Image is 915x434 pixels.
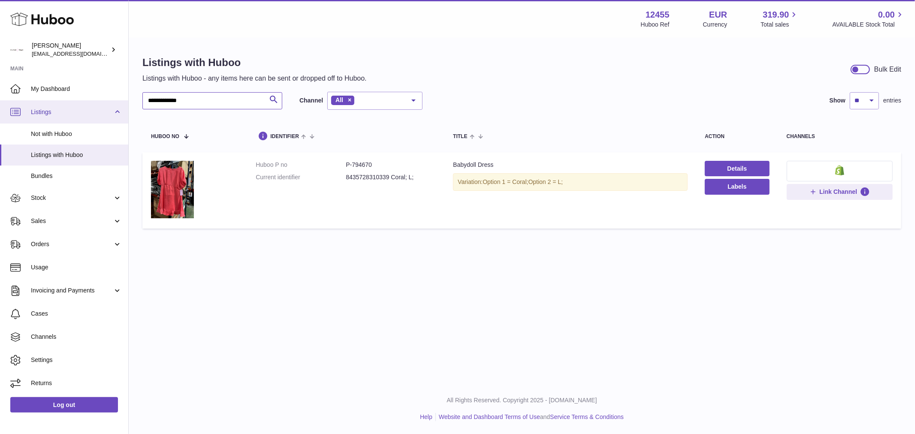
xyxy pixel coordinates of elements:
a: Help [420,413,432,420]
li: and [436,413,624,421]
h1: Listings with Huboo [142,56,367,69]
a: Log out [10,397,118,413]
span: Usage [31,263,122,271]
img: shopify-small.png [835,165,844,175]
img: Babydoll Dress [151,161,194,218]
span: entries [883,96,901,105]
strong: EUR [709,9,727,21]
a: Website and Dashboard Terms of Use [439,413,540,420]
a: 319.90 Total sales [761,9,799,29]
span: Listings with Huboo [31,151,122,159]
dd: P-794670 [346,161,436,169]
span: Invoicing and Payments [31,286,113,295]
div: Babydoll Dress [453,161,688,169]
span: Huboo no [151,134,179,139]
span: Settings [31,356,122,364]
div: Bulk Edit [874,65,901,74]
span: Bundles [31,172,122,180]
img: internalAdmin-12455@internal.huboo.com [10,43,23,56]
span: All [335,96,343,103]
span: Option 1 = Coral; [483,178,528,185]
dt: Current identifier [256,173,346,181]
a: 0.00 AVAILABLE Stock Total [832,9,905,29]
dt: Huboo P no [256,161,346,169]
label: Show [830,96,846,105]
span: Channels [31,333,122,341]
button: Link Channel [787,184,893,199]
span: Not with Huboo [31,130,122,138]
span: AVAILABLE Stock Total [832,21,905,29]
span: Total sales [761,21,799,29]
span: My Dashboard [31,85,122,93]
span: Link Channel [819,188,857,196]
span: 319.90 [763,9,789,21]
label: Channel [299,96,323,105]
span: Stock [31,194,113,202]
span: Cases [31,310,122,318]
span: Listings [31,108,113,116]
a: Details [705,161,769,176]
span: Orders [31,240,113,248]
a: Service Terms & Conditions [550,413,624,420]
dd: 8435728310339 Coral; L; [346,173,436,181]
button: Labels [705,179,769,194]
span: Returns [31,379,122,387]
p: Listings with Huboo - any items here can be sent or dropped off to Huboo. [142,74,367,83]
span: 0.00 [878,9,895,21]
span: Sales [31,217,113,225]
span: identifier [270,134,299,139]
span: title [453,134,467,139]
div: Currency [703,21,728,29]
div: Huboo Ref [641,21,670,29]
div: channels [787,134,893,139]
strong: 12455 [646,9,670,21]
p: All Rights Reserved. Copyright 2025 - [DOMAIN_NAME] [136,396,908,404]
span: [EMAIL_ADDRESS][DOMAIN_NAME] [32,50,126,57]
div: action [705,134,769,139]
span: Option 2 = L; [528,178,563,185]
div: Variation: [453,173,688,191]
div: [PERSON_NAME] [32,42,109,58]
